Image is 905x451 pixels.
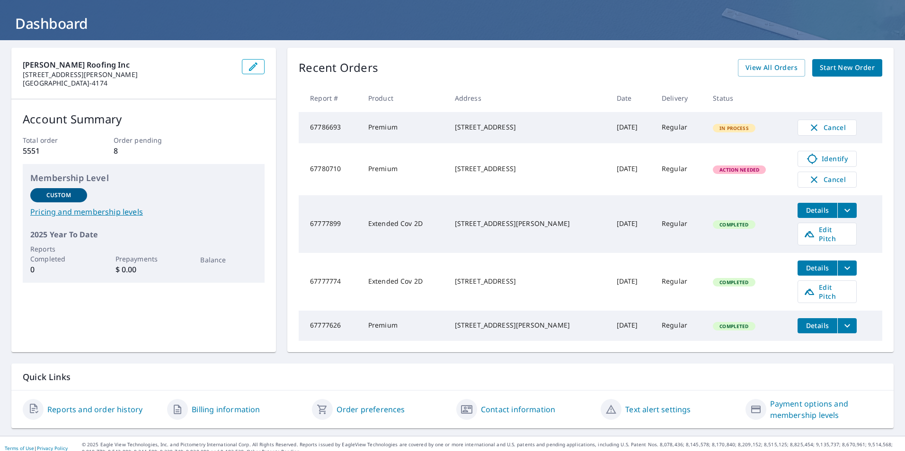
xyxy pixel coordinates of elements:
[798,318,837,333] button: detailsBtn-67777626
[361,112,447,143] td: Premium
[654,253,705,311] td: Regular
[803,263,832,272] span: Details
[745,62,798,74] span: View All Orders
[23,145,83,156] p: 5551
[609,253,654,311] td: [DATE]
[609,195,654,253] td: [DATE]
[299,311,361,341] td: 67777626
[481,404,555,415] a: Contact information
[299,253,361,311] td: 67777774
[23,371,882,383] p: Quick Links
[361,311,447,341] td: Premium
[23,59,234,70] p: [PERSON_NAME] Roofing inc
[609,143,654,195] td: [DATE]
[115,254,172,264] p: Prepayments
[447,84,609,112] th: Address
[798,223,857,245] a: Edit Pitch
[115,264,172,275] p: $ 0.00
[11,14,894,33] h1: Dashboard
[23,111,265,128] p: Account Summary
[609,84,654,112] th: Date
[798,151,857,167] a: Identify
[30,244,87,264] p: Reports Completed
[30,229,257,240] p: 2025 Year To Date
[625,404,691,415] a: Text alert settings
[705,84,790,112] th: Status
[23,135,83,145] p: Total order
[455,122,602,132] div: [STREET_ADDRESS]
[798,172,857,188] button: Cancel
[30,172,257,184] p: Membership Level
[361,253,447,311] td: Extended Cov 2D
[812,59,882,77] a: Start New Order
[23,70,234,79] p: [STREET_ADDRESS][PERSON_NAME]
[30,264,87,275] p: 0
[714,279,754,286] span: Completed
[798,280,857,303] a: Edit Pitch
[455,277,602,286] div: [STREET_ADDRESS]
[807,174,847,185] span: Cancel
[5,445,68,451] p: |
[798,203,837,218] button: detailsBtn-67777899
[23,79,234,87] p: [GEOGRAPHIC_DATA]-4174
[770,398,882,421] a: Payment options and membership levels
[804,153,851,165] span: Identify
[654,195,705,253] td: Regular
[609,311,654,341] td: [DATE]
[714,323,754,330] span: Completed
[820,62,875,74] span: Start New Order
[654,311,705,341] td: Regular
[654,143,705,195] td: Regular
[837,203,857,218] button: filesDropdownBtn-67777899
[200,255,257,265] p: Balance
[361,195,447,253] td: Extended Cov 2D
[361,143,447,195] td: Premium
[654,112,705,143] td: Regular
[714,125,754,131] span: In Process
[455,321,602,330] div: [STREET_ADDRESS][PERSON_NAME]
[837,260,857,276] button: filesDropdownBtn-67777774
[803,321,832,330] span: Details
[299,84,361,112] th: Report #
[192,404,260,415] a: Billing information
[804,225,851,243] span: Edit Pitch
[47,404,142,415] a: Reports and order history
[455,219,602,228] div: [STREET_ADDRESS][PERSON_NAME]
[299,112,361,143] td: 67786693
[654,84,705,112] th: Delivery
[714,221,754,228] span: Completed
[714,166,765,173] span: Action Needed
[455,164,602,173] div: [STREET_ADDRESS]
[837,318,857,333] button: filesDropdownBtn-67777626
[299,143,361,195] td: 67780710
[114,145,174,156] p: 8
[337,404,405,415] a: Order preferences
[30,206,257,217] a: Pricing and membership levels
[299,59,378,77] p: Recent Orders
[46,191,71,199] p: Custom
[361,84,447,112] th: Product
[609,112,654,143] td: [DATE]
[114,135,174,145] p: Order pending
[738,59,805,77] a: View All Orders
[807,122,847,133] span: Cancel
[803,206,832,215] span: Details
[798,260,837,276] button: detailsBtn-67777774
[804,283,851,301] span: Edit Pitch
[798,120,857,136] button: Cancel
[299,195,361,253] td: 67777899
